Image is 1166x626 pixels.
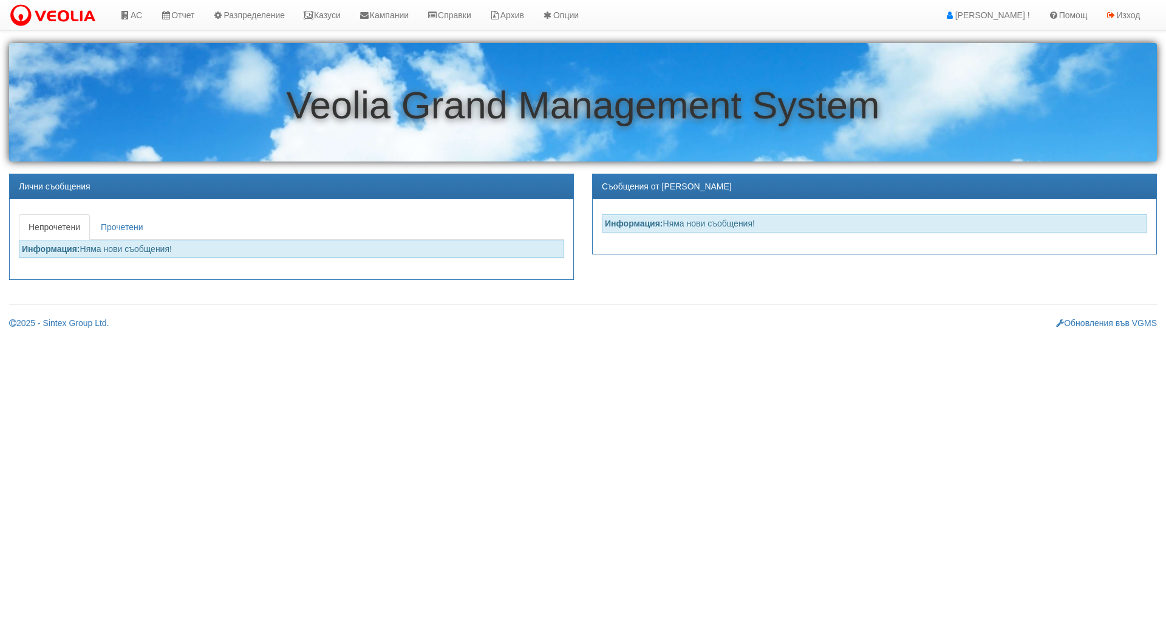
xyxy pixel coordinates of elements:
[10,174,573,199] div: Лични съобщения
[1056,318,1157,328] a: Обновления във VGMS
[9,3,101,29] img: VeoliaLogo.png
[19,240,564,258] div: Няма нови съобщения!
[605,219,663,228] strong: Информация:
[19,214,90,240] a: Непрочетени
[9,84,1157,126] h1: Veolia Grand Management System
[9,318,109,328] a: 2025 - Sintex Group Ltd.
[22,244,80,254] strong: Информация:
[593,174,1156,199] div: Съобщения от [PERSON_NAME]
[91,214,153,240] a: Прочетени
[602,214,1147,233] div: Няма нови съобщения!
